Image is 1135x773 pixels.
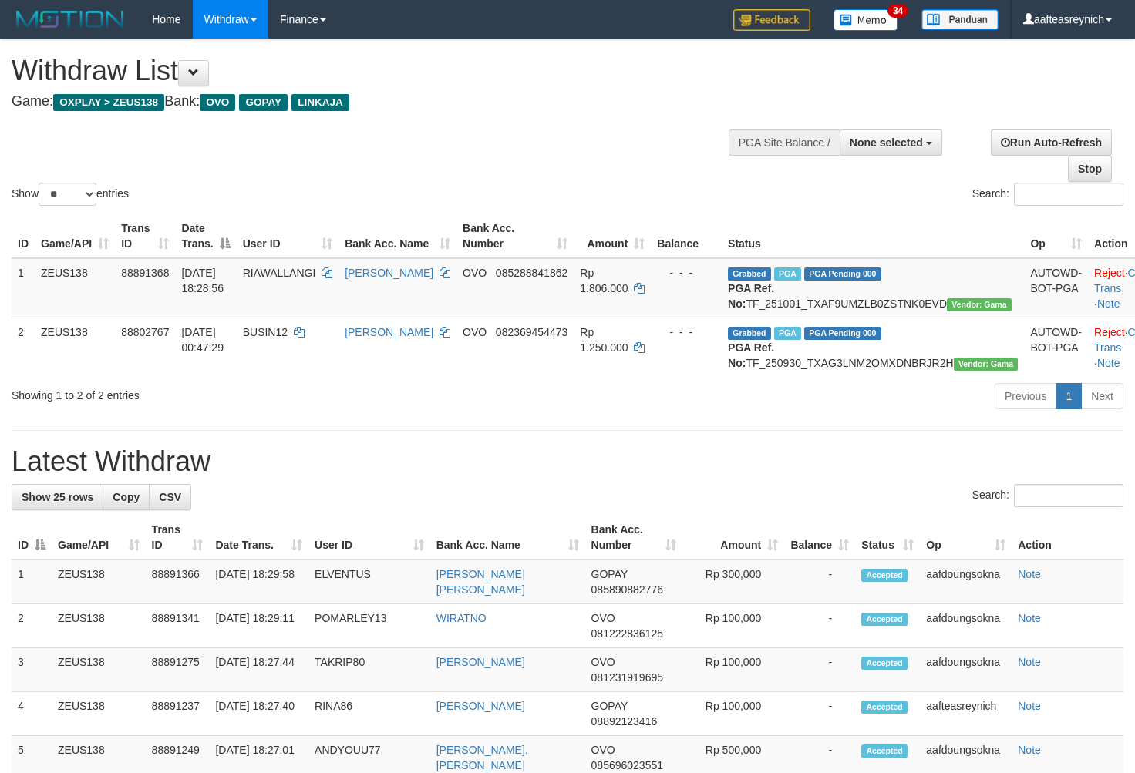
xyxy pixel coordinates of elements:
th: Amount: activate to sort column ascending [574,214,651,258]
td: RINA86 [308,692,430,736]
th: Game/API: activate to sort column ascending [35,214,115,258]
td: TF_251001_TXAF9UMZLB0ZSTNK0EVD [722,258,1024,318]
span: Marked by aafpengsreynich [774,267,801,281]
a: 1 [1056,383,1082,409]
th: Status [722,214,1024,258]
td: 88891366 [146,560,210,604]
span: OVO [463,267,487,279]
span: Accepted [861,657,908,670]
th: Op: activate to sort column ascending [920,516,1012,560]
a: Note [1097,357,1120,369]
th: Date Trans.: activate to sort column ascending [209,516,308,560]
span: Copy 085696023551 to clipboard [591,759,663,771]
a: Previous [995,383,1056,409]
a: [PERSON_NAME] [436,700,525,712]
td: ZEUS138 [35,258,115,318]
a: Run Auto-Refresh [991,129,1112,156]
td: Rp 100,000 [682,648,784,692]
th: Date Trans.: activate to sort column descending [175,214,236,258]
td: ZEUS138 [52,692,146,736]
td: 1 [12,560,52,604]
span: OVO [463,326,487,338]
td: 88891341 [146,604,210,648]
span: 34 [887,4,908,18]
span: [DATE] 18:28:56 [181,267,224,294]
td: AUTOWD-BOT-PGA [1024,258,1088,318]
a: [PERSON_NAME] [345,267,433,279]
span: Show 25 rows [22,491,93,503]
a: Note [1018,744,1041,756]
td: [DATE] 18:27:40 [209,692,308,736]
span: GOPAY [591,568,628,580]
div: PGA Site Balance / [729,129,840,156]
td: [DATE] 18:29:11 [209,604,308,648]
span: Vendor URL: https://trx31.1velocity.biz [947,298,1012,311]
td: Rp 300,000 [682,560,784,604]
td: ZEUS138 [52,648,146,692]
span: Marked by aafsreyleap [774,327,801,340]
select: Showentries [39,183,96,206]
span: LINKAJA [291,94,349,111]
img: MOTION_logo.png [12,8,129,31]
span: Grabbed [728,267,771,281]
span: Copy 082369454473 to clipboard [496,326,567,338]
img: Feedback.jpg [733,9,810,31]
a: [PERSON_NAME] [PERSON_NAME] [436,568,525,596]
td: aafteasreynich [920,692,1012,736]
a: Show 25 rows [12,484,103,510]
th: Action [1012,516,1123,560]
div: - - - [657,324,716,340]
td: 2 [12,318,35,377]
th: ID [12,214,35,258]
h1: Latest Withdraw [12,446,1123,477]
a: [PERSON_NAME] [345,326,433,338]
td: [DATE] 18:27:44 [209,648,308,692]
input: Search: [1014,484,1123,507]
a: Stop [1068,156,1112,182]
th: Trans ID: activate to sort column ascending [115,214,175,258]
span: GOPAY [239,94,288,111]
b: PGA Ref. No: [728,341,774,369]
th: User ID: activate to sort column ascending [308,516,430,560]
td: ZEUS138 [52,560,146,604]
span: OVO [591,744,615,756]
a: Reject [1094,326,1125,338]
a: Copy [103,484,150,510]
td: 3 [12,648,52,692]
span: OXPLAY > ZEUS138 [53,94,164,111]
td: AUTOWD-BOT-PGA [1024,318,1088,377]
td: Rp 100,000 [682,604,784,648]
td: 2 [12,604,52,648]
span: Copy 08892123416 to clipboard [591,715,658,728]
div: - - - [657,265,716,281]
img: Button%20Memo.svg [834,9,898,31]
span: Rp 1.806.000 [580,267,628,294]
th: User ID: activate to sort column ascending [237,214,338,258]
span: Copy 081231919695 to clipboard [591,671,663,684]
th: Bank Acc. Name: activate to sort column ascending [430,516,585,560]
a: [PERSON_NAME]. [PERSON_NAME] [436,744,528,771]
span: Copy 085890882776 to clipboard [591,583,663,596]
td: aafdoungsokna [920,604,1012,648]
label: Search: [972,484,1123,507]
div: Showing 1 to 2 of 2 entries [12,381,461,403]
th: Op: activate to sort column ascending [1024,214,1088,258]
span: 88802767 [121,326,169,338]
td: - [784,560,855,604]
th: Game/API: activate to sort column ascending [52,516,146,560]
span: None selected [850,136,923,149]
span: RIAWALLANGI [243,267,316,279]
span: Accepted [861,744,908,758]
span: Copy [113,491,140,503]
span: 88891368 [121,267,169,279]
a: WIRATNO [436,612,487,624]
h1: Withdraw List [12,55,741,86]
th: Bank Acc. Number: activate to sort column ascending [585,516,683,560]
label: Show entries [12,183,129,206]
td: TF_250930_TXAG3LNM2OMXDNBRJR2H [722,318,1024,377]
td: ZEUS138 [35,318,115,377]
a: [PERSON_NAME] [436,656,525,668]
td: ZEUS138 [52,604,146,648]
td: - [784,604,855,648]
td: 1 [12,258,35,318]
